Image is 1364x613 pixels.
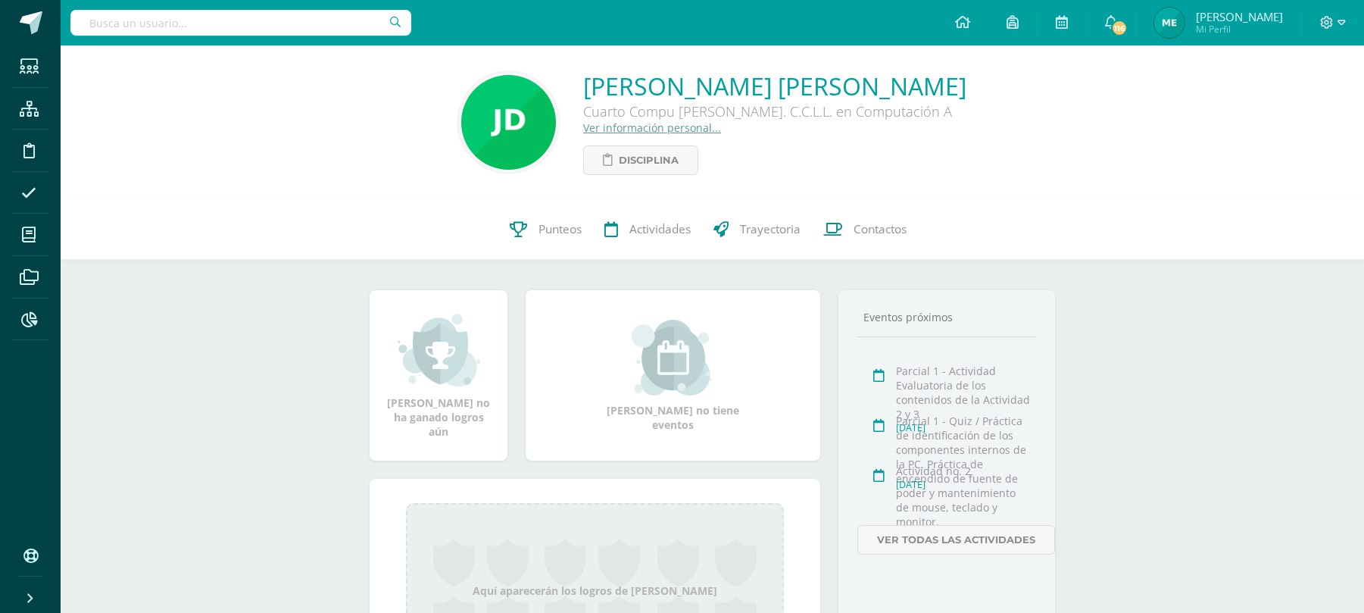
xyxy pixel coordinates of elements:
[538,221,582,237] span: Punteos
[632,320,714,396] img: event_small.png
[896,464,1032,478] div: Actividad no. 2
[1196,9,1283,24] span: [PERSON_NAME]
[583,120,721,135] a: Ver información personal...
[619,146,679,174] span: Disciplina
[857,525,1055,555] a: Ver todas las actividades
[583,145,698,175] a: Disciplina
[854,221,907,237] span: Contactos
[1196,23,1283,36] span: Mi Perfil
[598,320,749,432] div: [PERSON_NAME] no tiene eventos
[1154,8,1185,38] img: 5b4b5986e598807c0dab46491188efcd.png
[461,75,556,170] img: b8e643300433630c407146f0e21068ef.png
[70,10,411,36] input: Busca un usuario...
[896,364,1032,421] div: Parcial 1 - Actividad Evaluatoria de los contenidos de la Actividad 2 y 3
[583,70,966,102] a: [PERSON_NAME] [PERSON_NAME]
[740,221,801,237] span: Trayectoria
[593,199,702,260] a: Actividades
[896,414,1032,529] div: Parcial 1 - Quiz / Práctica de identificación de los componentes internos de la PC. Práctica de e...
[583,102,966,120] div: Cuarto Compu [PERSON_NAME]. C.C.L.L. en Computación A
[498,199,593,260] a: Punteos
[857,310,1036,324] div: Eventos próximos
[385,312,492,439] div: [PERSON_NAME] no ha ganado logros aún
[812,199,918,260] a: Contactos
[702,199,812,260] a: Trayectoria
[398,312,480,388] img: achievement_small.png
[1111,20,1128,36] span: 116
[629,221,691,237] span: Actividades
[896,478,1032,491] div: [DATE]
